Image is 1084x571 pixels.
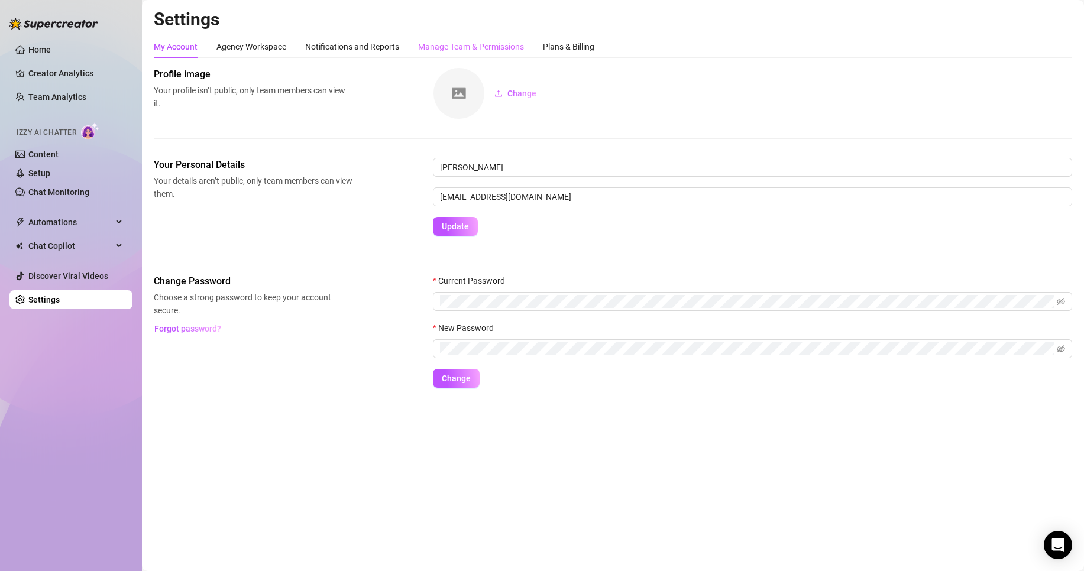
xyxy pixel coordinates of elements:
input: Current Password [440,295,1054,308]
h2: Settings [154,8,1072,31]
div: Manage Team & Permissions [418,40,524,53]
a: Setup [28,168,50,178]
img: logo-BBDzfeDw.svg [9,18,98,30]
span: Choose a strong password to keep your account secure. [154,291,352,317]
a: Team Analytics [28,92,86,102]
button: Update [433,217,478,236]
input: Enter new email [433,187,1072,206]
span: Change [442,374,471,383]
button: Change [485,84,546,103]
div: Open Intercom Messenger [1044,531,1072,559]
a: Discover Viral Videos [28,271,108,281]
div: Agency Workspace [216,40,286,53]
span: Chat Copilot [28,236,112,255]
span: upload [494,89,503,98]
span: Your Personal Details [154,158,352,172]
input: Enter name [433,158,1072,177]
span: Profile image [154,67,352,82]
a: Chat Monitoring [28,187,89,197]
span: Change [507,89,536,98]
span: Your details aren’t public, only team members can view them. [154,174,352,200]
label: New Password [433,322,501,335]
span: Automations [28,213,112,232]
a: Settings [28,295,60,304]
label: Current Password [433,274,513,287]
span: Change Password [154,274,352,288]
a: Home [28,45,51,54]
a: Creator Analytics [28,64,123,83]
span: Your profile isn’t public, only team members can view it. [154,84,352,110]
a: Content [28,150,59,159]
span: Izzy AI Chatter [17,127,76,138]
input: New Password [440,342,1054,355]
div: My Account [154,40,198,53]
span: eye-invisible [1057,345,1065,353]
span: eye-invisible [1057,297,1065,306]
button: Change [433,369,480,388]
img: AI Chatter [81,122,99,139]
div: Plans & Billing [543,40,594,53]
span: Forgot password? [154,324,221,333]
button: Forgot password? [154,319,221,338]
div: Notifications and Reports [305,40,399,53]
img: square-placeholder.png [433,68,484,119]
span: Update [442,222,469,231]
span: thunderbolt [15,218,25,227]
img: Chat Copilot [15,242,23,250]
